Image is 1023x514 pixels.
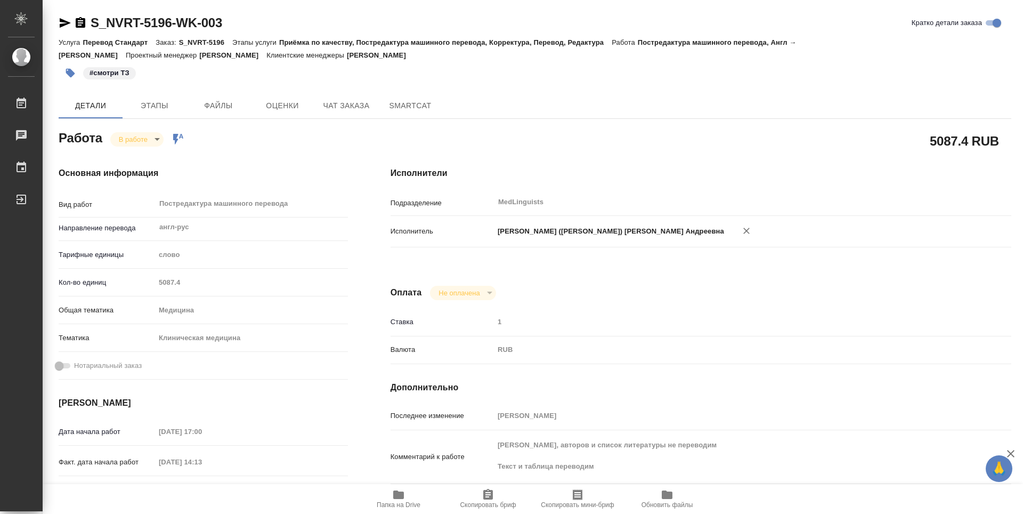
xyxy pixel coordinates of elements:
[377,501,420,509] span: Папка на Drive
[460,501,516,509] span: Скопировать бриф
[494,341,960,359] div: RUB
[622,484,712,514] button: Обновить файлы
[155,275,348,290] input: Пустое поле
[642,501,693,509] span: Обновить файлы
[494,226,724,237] p: [PERSON_NAME] ([PERSON_NAME]) [PERSON_NAME] Андреевна
[59,250,155,260] p: Тарифные единицы
[435,288,483,298] button: Не оплачена
[494,436,960,476] textarea: [PERSON_NAME], авторов и список литературы не переводим Текст и таблица переводим
[65,99,116,113] span: Детали
[391,286,422,299] h4: Оплата
[179,38,232,46] p: S_NVRT-5196
[735,219,758,243] button: Удалить исполнителя
[155,329,348,347] div: Клиническая медицина
[494,408,960,423] input: Пустое поле
[443,484,533,514] button: Скопировать бриф
[257,99,308,113] span: Оценки
[90,68,129,78] p: #смотри ТЗ
[266,51,347,59] p: Клиентские менеджеры
[155,454,248,470] input: Пустое поле
[82,68,137,77] span: смотри ТЗ
[155,246,348,264] div: слово
[129,99,180,113] span: Этапы
[533,484,622,514] button: Скопировать мини-бриф
[391,317,494,327] p: Ставка
[279,38,612,46] p: Приёмка по качеству, Постредактура машинного перевода, Корректура, Перевод, Редактура
[59,38,83,46] p: Услуга
[74,17,87,29] button: Скопировать ссылку
[912,18,982,28] span: Кратко детали заказа
[59,167,348,180] h4: Основная информация
[59,333,155,343] p: Тематика
[59,397,348,409] h4: [PERSON_NAME]
[59,305,155,316] p: Общая тематика
[232,38,279,46] p: Этапы услуги
[391,411,494,421] p: Последнее изменение
[59,427,155,437] p: Дата начала работ
[110,132,164,147] div: В работе
[193,99,244,113] span: Файлы
[541,501,614,509] span: Скопировать мини-бриф
[74,360,142,371] span: Нотариальный заказ
[126,51,199,59] p: Проектный менеджер
[347,51,414,59] p: [PERSON_NAME]
[990,457,1008,480] span: 🙏
[155,482,248,497] input: Пустое поле
[430,286,496,300] div: В работе
[59,199,155,210] p: Вид работ
[986,455,1012,482] button: 🙏
[354,484,443,514] button: Папка на Drive
[391,344,494,355] p: Валюта
[91,15,222,30] a: S_NVRT-5196-WK-003
[156,38,178,46] p: Заказ:
[385,99,436,113] span: SmartCat
[59,61,82,85] button: Добавить тэг
[199,51,266,59] p: [PERSON_NAME]
[83,38,156,46] p: Перевод Стандарт
[612,38,638,46] p: Работа
[59,17,71,29] button: Скопировать ссылку для ЯМессенджера
[155,301,348,319] div: Медицина
[59,277,155,288] p: Кол-во единиц
[391,452,494,462] p: Комментарий к работе
[59,127,102,147] h2: Работа
[155,424,248,439] input: Пустое поле
[930,132,999,150] h2: 5087.4 RUB
[391,381,1011,394] h4: Дополнительно
[321,99,372,113] span: Чат заказа
[391,198,494,208] p: Подразделение
[59,223,155,234] p: Направление перевода
[59,457,155,468] p: Факт. дата начала работ
[494,314,960,330] input: Пустое поле
[391,226,494,237] p: Исполнитель
[391,167,1011,180] h4: Исполнители
[116,135,151,144] button: В работе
